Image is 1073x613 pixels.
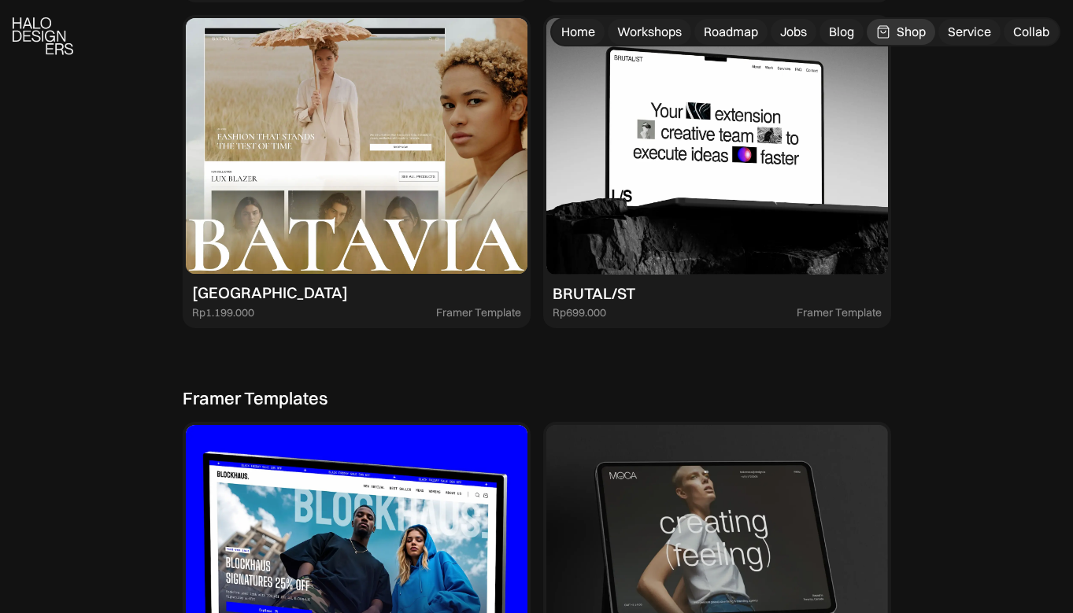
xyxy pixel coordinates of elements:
[867,19,935,45] a: Shop
[561,24,595,40] div: Home
[553,284,635,303] div: BRUTAL/ST
[183,388,328,408] div: Framer Templates
[829,24,854,40] div: Blog
[436,306,521,319] div: Framer Template
[820,19,864,45] a: Blog
[780,24,807,40] div: Jobs
[553,306,606,319] div: Rp699.000
[617,24,682,40] div: Workshops
[608,19,691,45] a: Workshops
[704,24,758,40] div: Roadmap
[183,15,531,329] a: [GEOGRAPHIC_DATA]Rp1.199.000Framer Template
[1004,19,1059,45] a: Collab
[771,19,816,45] a: Jobs
[552,19,605,45] a: Home
[694,19,768,45] a: Roadmap
[897,24,926,40] div: Shop
[543,15,891,329] a: BRUTAL/STRp699.000Framer Template
[192,306,254,319] div: Rp1.199.000
[1013,24,1049,40] div: Collab
[192,283,348,302] div: [GEOGRAPHIC_DATA]
[948,24,991,40] div: Service
[938,19,1001,45] a: Service
[797,306,882,319] div: Framer Template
